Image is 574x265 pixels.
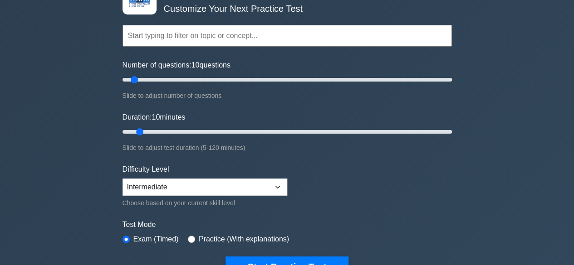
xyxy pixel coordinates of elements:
label: Difficulty Level [123,164,169,175]
span: 10 [191,61,200,69]
input: Start typing to filter on topic or concept... [123,25,452,47]
div: Slide to adjust number of questions [123,90,452,101]
label: Practice (With explanations) [199,234,289,245]
div: Choose based on your current skill level [123,198,287,208]
label: Exam (Timed) [133,234,179,245]
label: Number of questions: questions [123,60,231,71]
div: Slide to adjust test duration (5-120 minutes) [123,142,452,153]
span: 10 [152,113,160,121]
label: Test Mode [123,219,452,230]
label: Duration: minutes [123,112,186,123]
